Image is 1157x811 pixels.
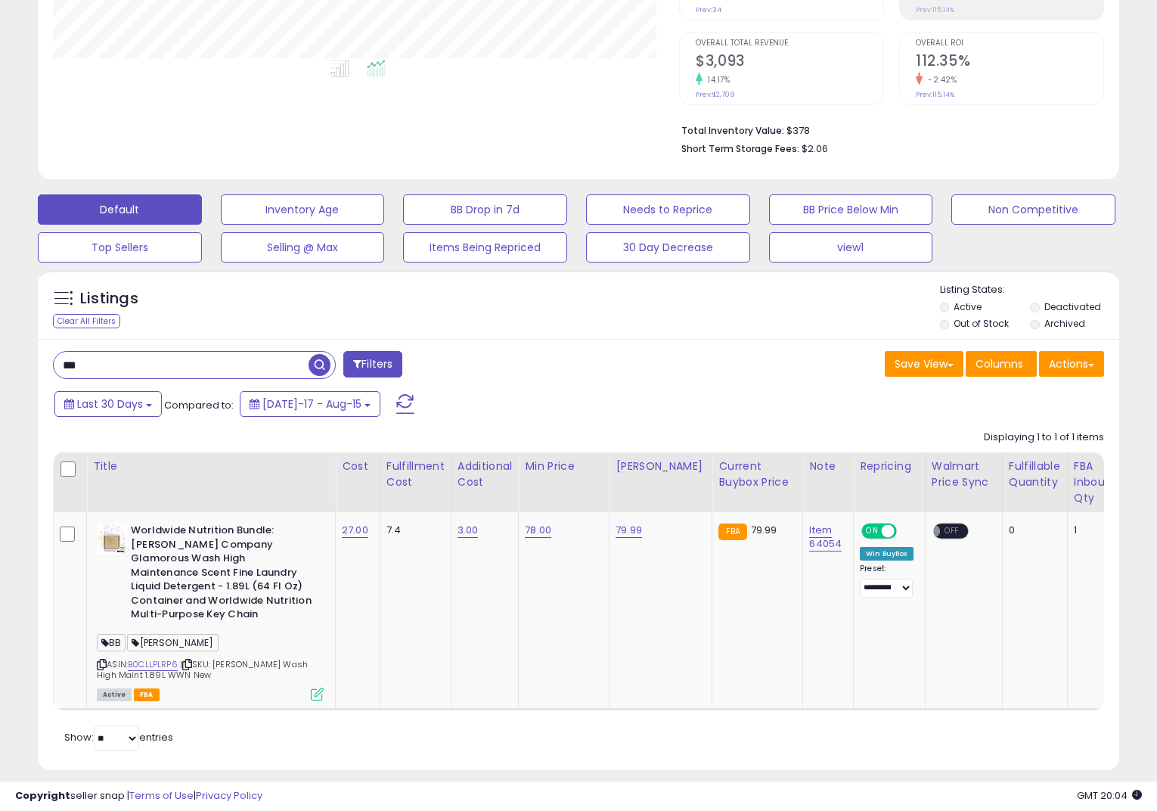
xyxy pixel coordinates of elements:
[196,788,262,803] a: Privacy Policy
[134,688,160,701] span: FBA
[863,525,882,538] span: ON
[1009,458,1061,490] div: Fulfillable Quantity
[97,634,126,651] span: BB
[458,458,513,490] div: Additional Cost
[128,658,178,671] a: B0CLLPLRP6
[1074,524,1114,537] div: 1
[342,458,374,474] div: Cost
[895,525,919,538] span: OFF
[342,523,368,538] a: 27.00
[386,458,445,490] div: Fulfillment Cost
[15,788,70,803] strong: Copyright
[616,523,642,538] a: 79.99
[809,458,847,474] div: Note
[1074,458,1119,506] div: FBA inbound Qty
[97,524,324,699] div: ASIN:
[860,458,919,474] div: Repricing
[458,523,479,538] a: 3.00
[718,458,796,490] div: Current Buybox Price
[616,458,706,474] div: [PERSON_NAME]
[97,524,127,554] img: 4121Xzk6FUL._SL40_.jpg
[525,523,551,538] a: 78.00
[97,688,132,701] span: All listings currently available for purchase on Amazon
[131,524,315,626] b: Worldwide Nutrition Bundle: [PERSON_NAME] Company Glamorous Wash High Maintenance Scent Fine Laun...
[751,523,777,537] span: 79.99
[860,564,914,598] div: Preset:
[718,524,746,540] small: FBA
[127,634,218,651] span: [PERSON_NAME]
[860,547,914,561] div: Win BuyBox
[809,523,842,552] a: Item 64054
[1009,524,1056,537] div: 0
[932,458,996,490] div: Walmart Price Sync
[1077,788,1142,803] span: 2025-09-15 20:04 GMT
[129,788,194,803] a: Terms of Use
[64,730,173,744] span: Show: entries
[940,525,964,538] span: OFF
[525,458,603,474] div: Min Price
[93,458,329,474] div: Title
[97,658,308,681] span: | SKU: [PERSON_NAME] Wash High Maint 1.89L WWN New
[386,524,439,537] div: 7.4
[15,789,262,803] div: seller snap | |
